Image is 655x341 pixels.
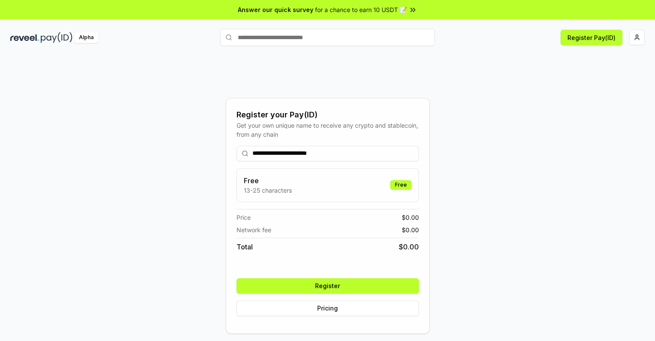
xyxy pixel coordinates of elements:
[237,109,419,121] div: Register your Pay(ID)
[402,213,419,222] span: $ 0.00
[237,213,251,222] span: Price
[561,30,622,45] button: Register Pay(ID)
[237,301,419,316] button: Pricing
[238,5,313,14] span: Answer our quick survey
[74,32,98,43] div: Alpha
[402,225,419,234] span: $ 0.00
[41,32,73,43] img: pay_id
[244,186,292,195] p: 13-25 characters
[237,242,253,252] span: Total
[399,242,419,252] span: $ 0.00
[237,225,271,234] span: Network fee
[10,32,39,43] img: reveel_dark
[237,278,419,294] button: Register
[315,5,407,14] span: for a chance to earn 10 USDT 📝
[237,121,419,139] div: Get your own unique name to receive any crypto and stablecoin, from any chain
[244,175,292,186] h3: Free
[390,180,412,190] div: Free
